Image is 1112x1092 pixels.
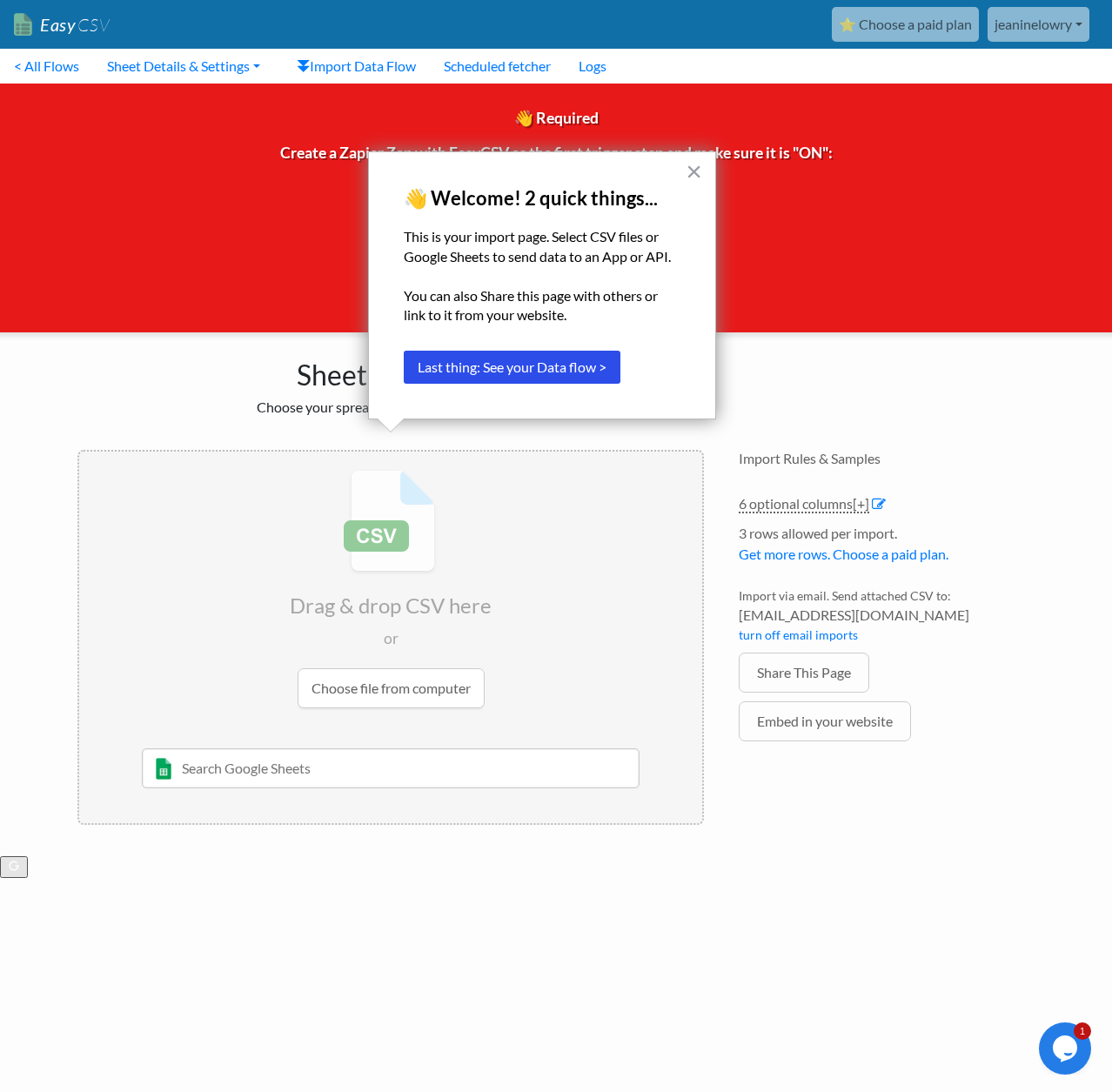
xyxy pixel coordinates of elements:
p: 👋 Welcome! 2 quick things... [404,187,680,210]
button: Last thing: See your Data flow > [404,351,620,384]
p: You can also Share this page with others or link to it from your website. [404,286,680,325]
p: This is your import page. Select CSV files or Google Sheets to send data to an App or API. [404,227,680,266]
iframe: chat widget [1039,1022,1095,1075]
button: Close [686,157,702,185]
